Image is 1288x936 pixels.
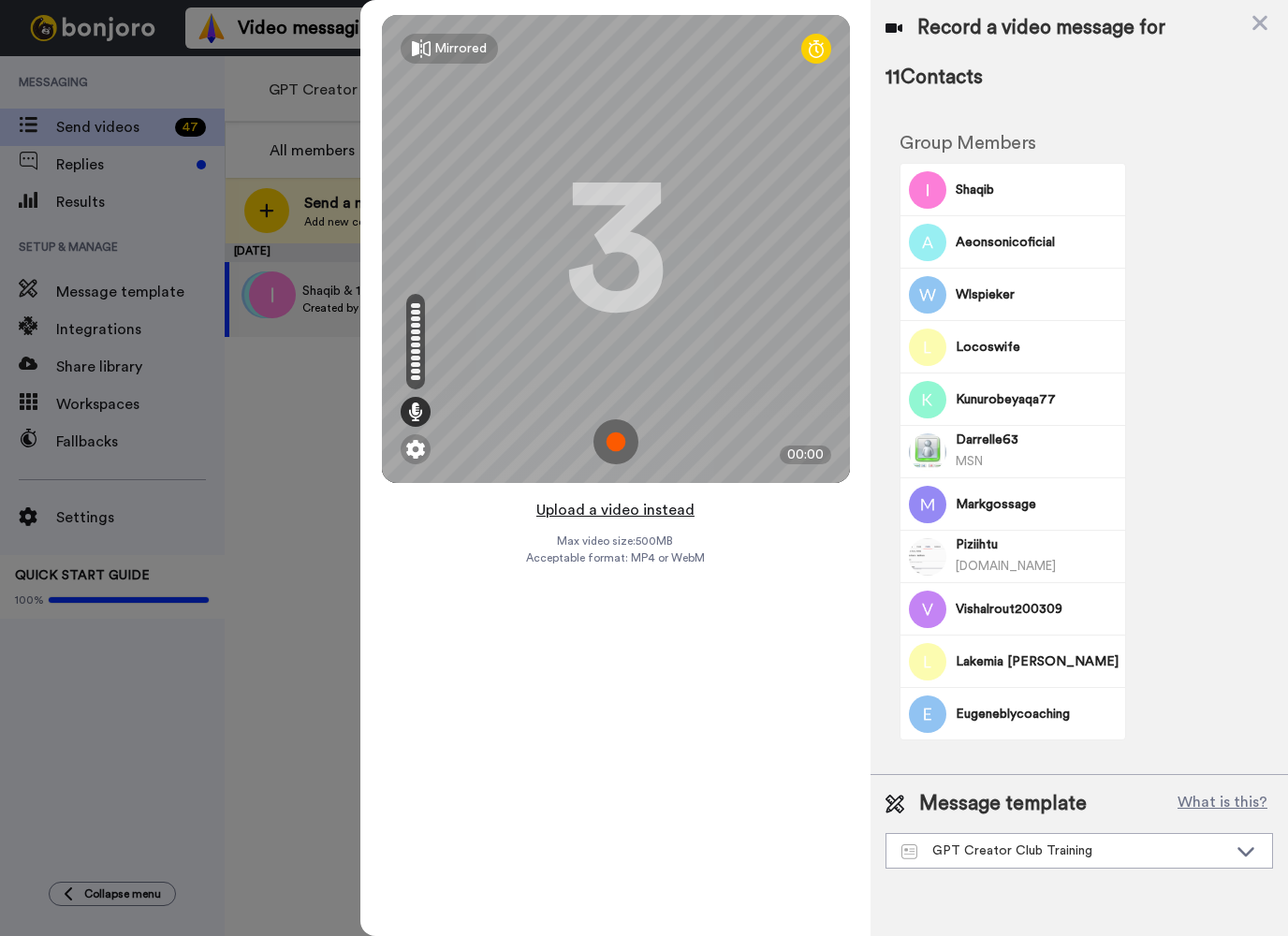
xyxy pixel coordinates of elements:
[900,133,1126,154] h2: Group Members
[956,285,1119,304] span: Wlspieker
[909,591,946,628] img: Image of Vishalrout200309
[901,841,1227,860] div: GPT Creator Club Training
[956,560,1056,572] span: [DOMAIN_NAME]
[780,446,831,464] div: 00:00
[909,381,946,418] img: Image of Kunurobeyaqa77
[909,171,946,209] img: Image of Shaqib
[526,550,705,565] span: Acceptable format: MP4 or WebM
[909,433,946,471] img: Image of Darrelle63
[956,431,1119,449] span: Darrelle63
[564,179,667,319] div: 3
[1172,790,1273,818] button: What is this?
[956,338,1119,357] span: Locoswife
[909,695,946,733] img: Image of Eugeneblycoaching
[956,233,1119,252] span: Aeonsonicoficial
[909,538,946,576] img: Image of Piziihtu
[901,844,917,859] img: Message-temps.svg
[956,455,983,467] span: MSN
[558,534,674,548] span: Max video size: 500 MB
[909,224,946,261] img: Image of Aeonsonicoficial
[909,329,946,366] img: Image of Locoswife
[909,276,946,314] img: Image of Wlspieker
[909,643,946,680] img: Image of Lakemia Lashay White
[956,181,1119,199] span: Shaqib
[956,495,1119,514] span: Markgossage
[956,652,1119,671] span: Lakemia [PERSON_NAME]
[919,790,1087,818] span: Message template
[956,600,1119,619] span: Vishalrout200309
[956,535,1119,554] span: Piziihtu
[531,498,700,522] button: Upload a video instead
[406,440,425,459] img: ic_gear.svg
[956,390,1119,409] span: Kunurobeyaqa77
[956,705,1119,724] span: Eugeneblycoaching
[909,486,946,523] img: Image of Markgossage
[593,419,638,464] img: ic_record_start.svg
